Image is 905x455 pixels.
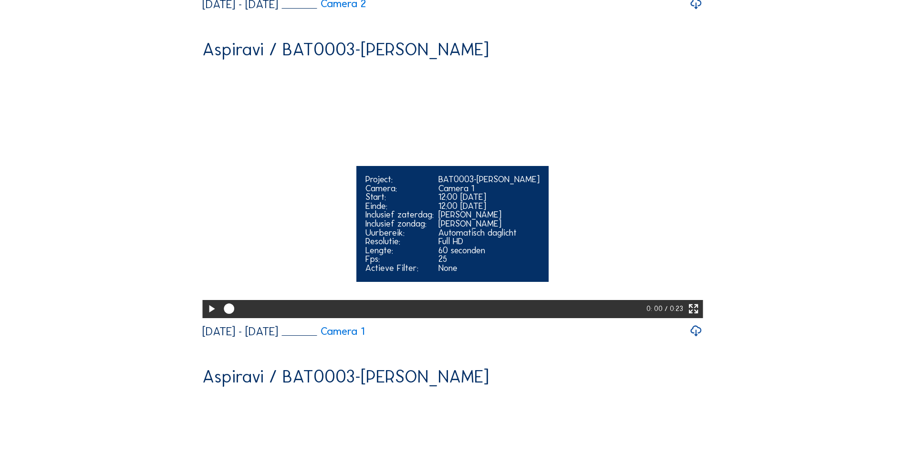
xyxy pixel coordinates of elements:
[202,368,489,385] div: Aspiravi / BAT0003-[PERSON_NAME]
[365,264,434,273] div: Actieve Filter:
[202,41,489,58] div: Aspiravi / BAT0003-[PERSON_NAME]
[438,228,540,238] div: Automatisch daglicht
[438,255,540,264] div: 25
[365,237,434,246] div: Resolutie:
[438,202,540,211] div: 12:00 [DATE]
[646,300,665,318] div: 0: 00
[365,210,434,219] div: Inclusief zaterdag:
[665,300,683,318] div: / 0:23
[365,228,434,238] div: Uurbereik:
[365,219,434,228] div: Inclusief zondag:
[438,175,540,184] div: BAT0003-[PERSON_NAME]
[438,219,540,228] div: [PERSON_NAME]
[365,184,434,193] div: Camera:
[438,184,540,193] div: Camera 1
[365,255,434,264] div: Fps:
[438,246,540,255] div: 60 seconden
[438,264,540,273] div: None
[282,326,365,337] a: Camera 1
[438,193,540,202] div: 12:00 [DATE]
[202,326,278,337] div: [DATE] - [DATE]
[365,193,434,202] div: Start:
[438,210,540,219] div: [PERSON_NAME]
[365,202,434,211] div: Einde:
[438,237,540,246] div: Full HD
[365,175,434,184] div: Project:
[365,246,434,255] div: Lengte:
[202,66,703,317] video: Your browser does not support the video tag.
